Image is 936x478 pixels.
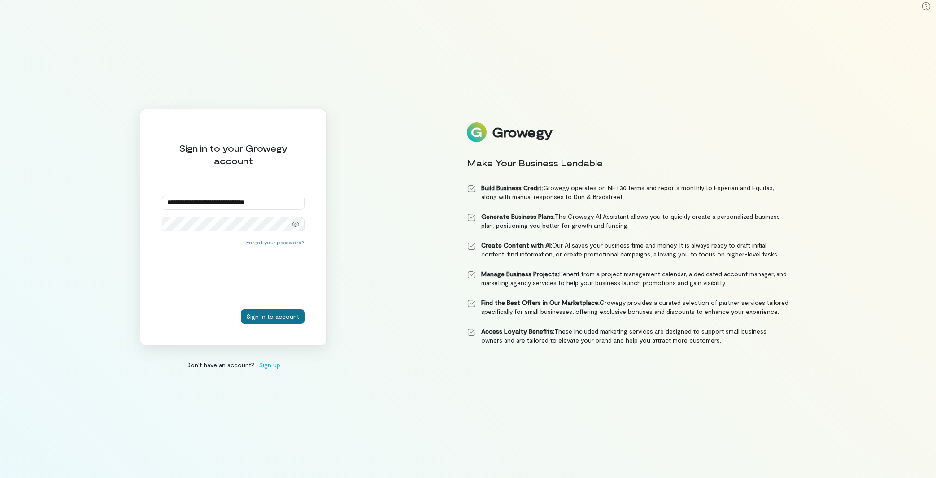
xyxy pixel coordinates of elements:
[467,269,789,287] li: Benefit from a project management calendar, a dedicated account manager, and marketing agency ser...
[467,212,789,230] li: The Growegy AI Assistant allows you to quickly create a personalized business plan, positioning y...
[481,270,559,278] strong: Manage Business Projects:
[467,156,789,169] div: Make Your Business Lendable
[467,241,789,259] li: Our AI saves your business time and money. It is always ready to draft initial content, find info...
[259,360,280,369] span: Sign up
[246,239,305,246] button: Forgot your password?
[467,183,789,201] li: Growegy operates on NET30 terms and reports monthly to Experian and Equifax, along with manual re...
[481,327,554,335] strong: Access Loyalty Benefits:
[467,327,789,345] li: These included marketing services are designed to support small business owners and are tailored ...
[241,309,305,324] button: Sign in to account
[162,142,305,167] div: Sign in to your Growegy account
[481,299,600,306] strong: Find the Best Offers in Our Marketplace:
[140,360,327,369] div: Don’t have an account?
[492,125,552,140] div: Growegy
[481,241,552,249] strong: Create Content with AI:
[481,213,555,220] strong: Generate Business Plans:
[467,298,789,316] li: Growegy provides a curated selection of partner services tailored specifically for small business...
[467,122,487,142] img: Logo
[481,184,543,191] strong: Build Business Credit:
